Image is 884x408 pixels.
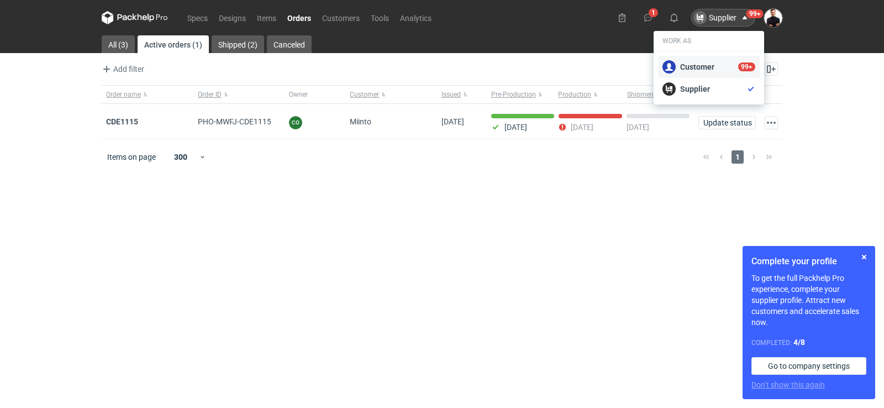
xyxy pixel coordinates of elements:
[751,337,866,348] div: Completed:
[703,119,751,127] span: Update status
[857,250,871,264] button: Skip for now
[627,90,656,99] span: Shipment
[365,11,394,24] a: Tools
[662,60,755,74] div: Customer
[751,357,866,375] a: Go to company settings
[289,90,308,99] span: Owner
[282,11,317,24] a: Orders
[491,90,536,99] span: Pre-Production
[193,86,285,103] button: Order ID
[317,11,365,24] a: Customers
[138,35,209,53] a: Active orders (1)
[691,9,764,27] button: Supplier99+
[749,10,761,18] div: 99+
[100,62,144,76] span: Add filter
[558,90,591,99] span: Production
[441,117,464,126] span: 04/04/2024
[182,11,213,24] a: Specs
[102,35,135,53] a: All (3)
[102,11,168,24] svg: Packhelp Pro
[441,90,461,99] span: Issued
[627,123,649,132] p: [DATE]
[198,117,271,126] span: PHO-MWFJ-CDE1115
[163,149,199,165] div: 300
[625,86,694,103] button: Shipment
[212,35,264,53] a: Shipped (2)
[504,123,527,132] p: [DATE]
[107,151,156,163] span: Items on page
[350,117,371,126] span: Miinto
[345,86,437,103] button: Customer
[289,116,302,129] figcaption: CO
[751,273,866,328] p: To get the full Packhelp Pro experience, complete your supplier profile. Attract new customers an...
[639,9,657,27] button: 1
[654,31,764,51] div: Work as
[764,9,782,27] img: Tomasz Kubiak
[741,63,753,71] div: 99+
[487,86,556,103] button: Pre-Production
[693,11,736,24] div: Supplier
[267,35,312,53] a: Canceled
[571,123,593,132] p: [DATE]
[213,11,251,24] a: Designs
[793,338,805,347] strong: 4 / 8
[106,117,138,126] a: CDE1115
[198,90,222,99] span: Order ID
[102,86,193,103] button: Order name
[106,90,141,99] span: Order name
[251,11,282,24] a: Items
[698,116,756,129] button: Update status
[751,255,866,268] h1: Complete your profile
[394,11,437,24] a: Analytics
[732,150,744,164] span: 1
[99,62,145,76] button: Add filter
[765,116,778,129] button: Actions
[350,90,379,99] span: Customer
[662,82,755,96] div: Supplier
[751,379,825,390] button: Don’t show this again
[556,86,625,103] button: Production
[437,86,487,103] button: Issued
